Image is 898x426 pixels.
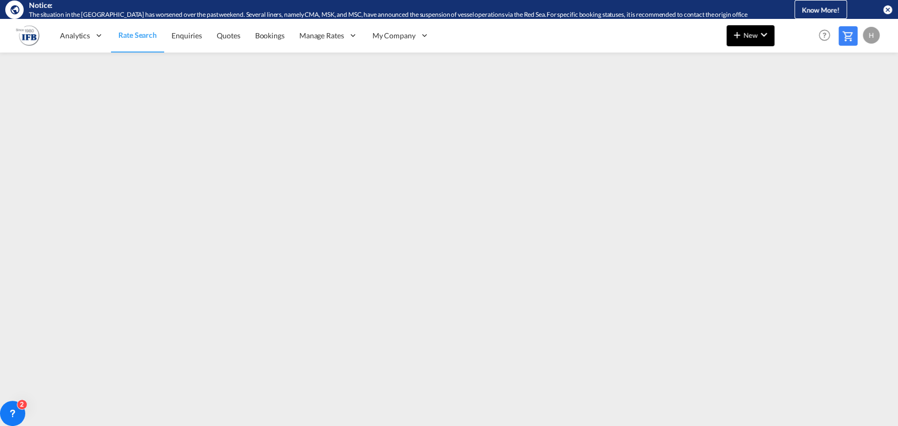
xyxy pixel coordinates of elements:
[111,18,164,53] a: Rate Search
[882,4,893,15] button: icon-close-circle
[164,18,209,53] a: Enquiries
[217,31,240,40] span: Quotes
[815,26,833,44] span: Help
[171,31,202,40] span: Enquiries
[731,28,743,41] md-icon: icon-plus 400-fg
[365,18,437,53] div: My Company
[727,25,774,46] button: icon-plus 400-fgNewicon-chevron-down
[255,31,285,40] span: Bookings
[802,6,840,14] span: Know More!
[372,30,416,41] span: My Company
[53,18,111,53] div: Analytics
[29,11,760,19] div: The situation in the Red Sea has worsened over the past weekend. Several liners, namely CMA, MSK,...
[118,30,157,39] span: Rate Search
[731,31,770,39] span: New
[863,27,880,44] div: H
[758,28,770,41] md-icon: icon-chevron-down
[16,24,39,47] img: b628ab10256c11eeb52753acbc15d091.png
[209,18,247,53] a: Quotes
[60,30,90,41] span: Analytics
[9,4,20,15] md-icon: icon-earth
[815,26,839,45] div: Help
[292,18,365,53] div: Manage Rates
[248,18,292,53] a: Bookings
[299,30,344,41] span: Manage Rates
